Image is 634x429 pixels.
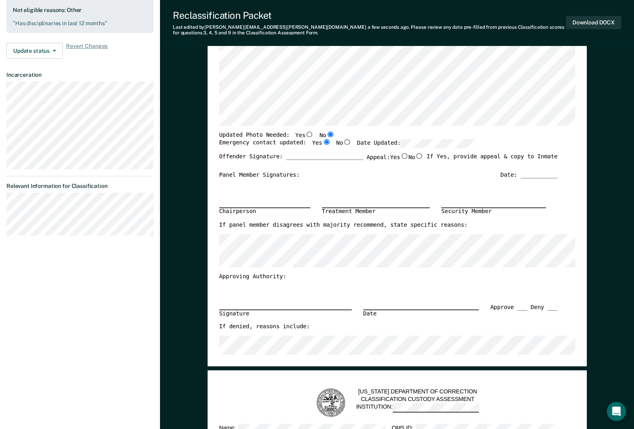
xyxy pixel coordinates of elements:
[66,43,108,59] span: Revert Changes
[13,20,147,27] pre: " Has disciplinaries in last 12 months "
[356,403,479,412] label: INSTITUTION:
[305,131,314,137] input: Yes
[441,208,546,215] div: Security Member
[219,273,557,281] div: Approving Authority:
[400,153,408,159] input: Yes
[357,139,478,148] label: Date Updated:
[6,43,63,59] button: Update status
[295,131,314,139] label: Yes
[312,139,330,148] label: Yes
[392,403,479,412] input: INSTITUTION:
[219,208,310,215] div: Chairperson
[319,131,334,139] label: No
[219,172,299,179] div: Panel Member Signatures:
[322,139,330,145] input: Yes
[415,153,423,159] input: No
[363,309,478,317] div: Date
[390,153,408,161] label: Yes
[490,303,557,323] div: Approve ___ Deny ___
[6,72,154,78] dt: Incarceration
[315,387,346,418] img: TN Seal
[219,153,557,172] div: Offender Signature: _______________________ If Yes, provide appeal & copy to Inmate
[607,402,626,421] div: Open Intercom Messenger
[219,221,467,229] label: If panel member disagrees with majority recommend, state specific reasons:
[500,172,558,179] div: Date: ___________
[219,309,351,317] div: Signature
[336,139,351,148] label: No
[566,16,621,29] button: Download DOCX
[219,139,478,153] div: Emergency contact updated:
[366,153,423,166] label: Appeal:
[400,139,478,148] input: Date Updated:
[13,7,147,27] div: Not eligible reasons: Other
[322,208,430,215] div: Treatment Member
[173,24,566,36] div: Last edited by [PERSON_NAME][EMAIL_ADDRESS][PERSON_NAME][DOMAIN_NAME] . Please review any data pr...
[368,24,409,30] span: a few seconds ago
[408,153,424,161] label: No
[343,139,351,145] input: No
[326,131,334,137] input: No
[219,131,334,139] div: Updated Photo Needed:
[219,323,310,331] label: If denied, reasons include:
[173,10,566,21] div: Reclassification Packet
[356,388,479,417] div: [US_STATE] DEPARTMENT OF CORRECTION CLASSIFICATION CUSTODY ASSESSMENT
[6,183,154,190] dt: Relevant Information for Classification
